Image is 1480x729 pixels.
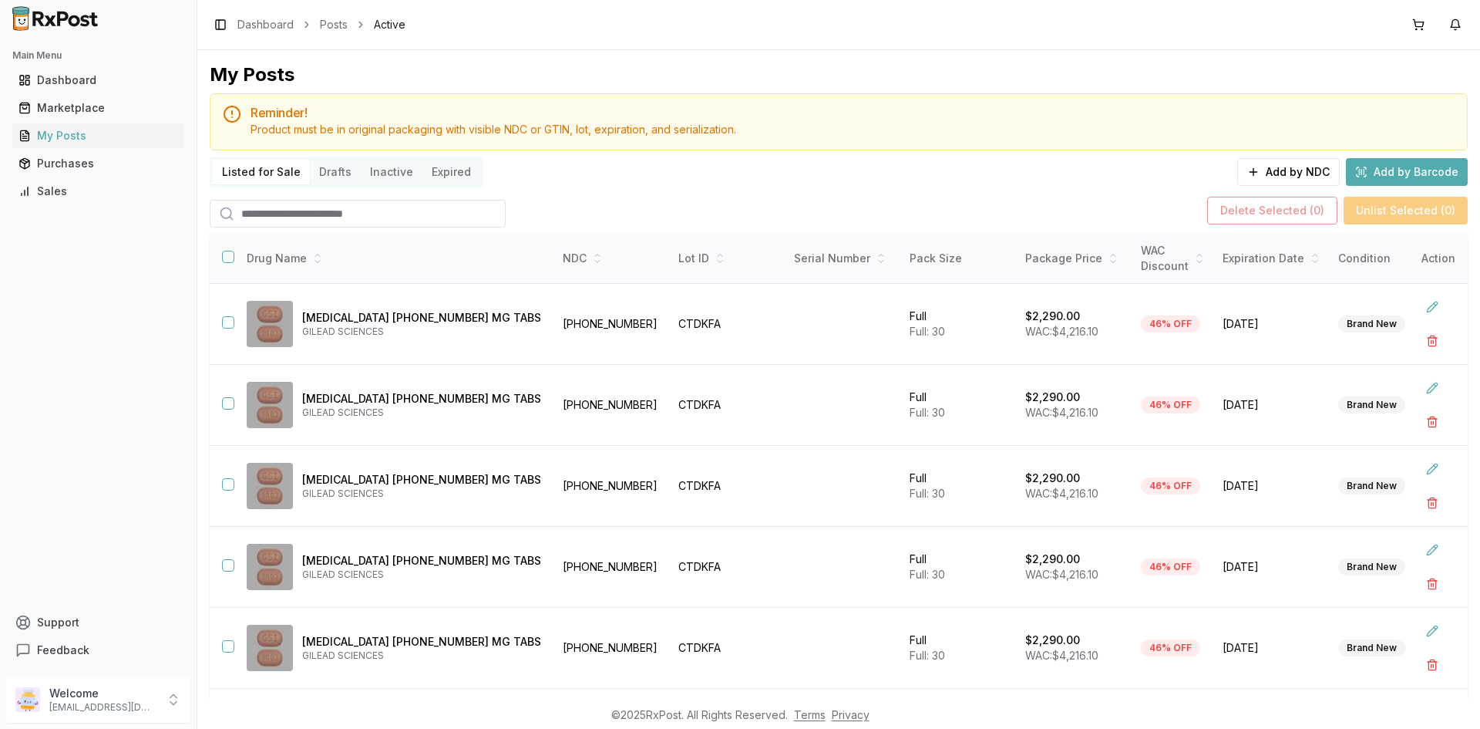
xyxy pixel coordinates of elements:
[302,472,541,488] p: [MEDICAL_DATA] [PHONE_NUMBER] MG TABS
[213,160,310,184] button: Listed for Sale
[1025,633,1080,648] p: $2,290.00
[1418,455,1446,483] button: Edit
[1338,559,1405,575] div: Brand New
[37,643,89,658] span: Feedback
[553,365,669,446] td: [PHONE_NUMBER]
[12,150,184,177] a: Purchases
[1418,293,1446,321] button: Edit
[237,17,405,32] nav: breadcrumb
[910,568,945,581] span: Full: 30
[669,365,785,446] td: CTDKFA
[563,251,660,266] div: NDC
[1025,390,1080,405] p: $2,290.00
[247,382,293,428] img: Biktarvy 50-200-25 MG TABS
[1338,478,1405,494] div: Brand New
[1141,316,1200,332] div: 46% OFF
[6,151,190,176] button: Purchases
[553,446,669,527] td: [PHONE_NUMBER]
[1025,487,1098,500] span: WAC: $4,216.10
[1418,408,1446,436] button: Delete
[669,446,785,527] td: CTDKFA
[832,708,869,721] a: Privacy
[1025,309,1080,324] p: $2,290.00
[320,17,348,32] a: Posts
[302,407,541,419] p: GILEAD SCIENCES
[247,251,541,266] div: Drug Name
[302,391,541,407] p: [MEDICAL_DATA] [PHONE_NUMBER] MG TABS
[1329,234,1445,284] th: Condition
[247,544,293,590] img: Biktarvy 50-200-25 MG TABS
[910,649,945,662] span: Full: 30
[1418,536,1446,564] button: Edit
[1141,243,1204,274] div: WAC Discount
[1418,570,1446,598] button: Delete
[1418,651,1446,679] button: Delete
[1338,316,1405,332] div: Brand New
[1338,397,1405,413] div: Brand New
[1223,640,1320,656] span: [DATE]
[1223,397,1320,413] span: [DATE]
[422,160,480,184] button: Expired
[1025,406,1098,419] span: WAC: $4,216.10
[6,96,190,120] button: Marketplace
[247,463,293,509] img: Biktarvy 50-200-25 MG TABS
[794,251,891,266] div: Serial Number
[302,553,541,569] p: [MEDICAL_DATA] [PHONE_NUMBER] MG TABS
[310,160,361,184] button: Drafts
[1025,325,1098,338] span: WAC: $4,216.10
[910,406,945,419] span: Full: 30
[6,636,190,664] button: Feedback
[49,686,156,701] p: Welcome
[247,625,293,671] img: Biktarvy 50-200-25 MG TABS
[553,284,669,365] td: [PHONE_NUMBER]
[1141,640,1200,656] div: 46% OFF
[1223,251,1320,266] div: Expiration Date
[18,128,178,143] div: My Posts
[900,234,1016,284] th: Pack Size
[900,284,1016,365] td: Full
[302,310,541,326] p: [MEDICAL_DATA] [PHONE_NUMBER] MG TABS
[302,650,541,662] p: GILEAD SCIENCES
[1418,327,1446,355] button: Delete
[794,708,826,721] a: Terms
[900,446,1016,527] td: Full
[15,687,40,712] img: User avatar
[302,488,541,500] p: GILEAD SCIENCES
[251,122,1455,137] div: Product must be in original packaging with visible NDC or GTIN, lot, expiration, and serialization.
[12,122,184,150] a: My Posts
[1025,251,1122,266] div: Package Price
[49,701,156,714] p: [EMAIL_ADDRESS][DOMAIN_NAME]
[6,68,190,93] button: Dashboard
[237,17,294,32] a: Dashboard
[18,156,178,171] div: Purchases
[6,6,105,31] img: RxPost Logo
[210,62,294,87] div: My Posts
[18,184,178,199] div: Sales
[18,100,178,116] div: Marketplace
[1025,552,1080,567] p: $2,290.00
[12,94,184,122] a: Marketplace
[1418,374,1446,402] button: Edit
[361,160,422,184] button: Inactive
[553,608,669,689] td: [PHONE_NUMBER]
[910,487,945,500] span: Full: 30
[302,326,541,338] p: GILEAD SCIENCES
[12,177,184,205] a: Sales
[374,17,405,32] span: Active
[1237,158,1340,186] button: Add by NDC
[900,365,1016,446] td: Full
[1141,478,1200,494] div: 46% OFF
[1223,478,1320,494] span: [DATE]
[6,123,190,148] button: My Posts
[669,284,785,365] td: CTDKFA
[1025,649,1098,662] span: WAC: $4,216.10
[1223,316,1320,332] span: [DATE]
[1141,397,1200,413] div: 46% OFF
[12,66,184,94] a: Dashboard
[6,179,190,204] button: Sales
[553,527,669,608] td: [PHONE_NUMBER]
[900,527,1016,608] td: Full
[302,569,541,581] p: GILEAD SCIENCES
[669,608,785,689] td: CTDKFA
[12,49,184,62] h2: Main Menu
